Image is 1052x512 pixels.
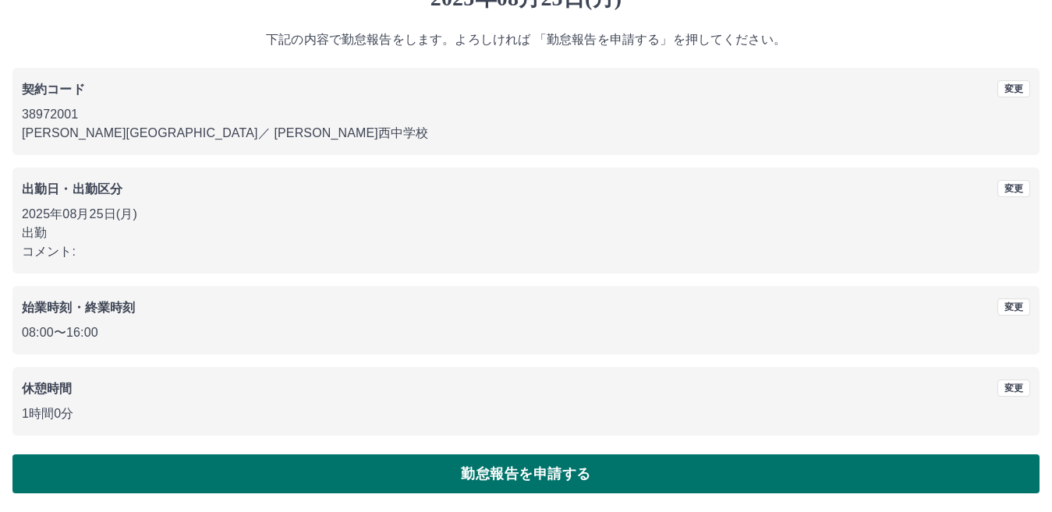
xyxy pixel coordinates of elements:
p: コメント: [22,242,1030,261]
button: 変更 [997,80,1030,97]
p: 出勤 [22,224,1030,242]
p: [PERSON_NAME][GEOGRAPHIC_DATA] ／ [PERSON_NAME]西中学校 [22,124,1030,143]
b: 始業時刻・終業時刻 [22,301,135,314]
button: 変更 [997,380,1030,397]
b: 出勤日・出勤区分 [22,182,122,196]
p: 1時間0分 [22,404,1030,423]
b: 契約コード [22,83,85,96]
p: 2025年08月25日(月) [22,205,1030,224]
button: 変更 [997,298,1030,316]
button: 勤怠報告を申請する [12,454,1040,493]
b: 休憩時間 [22,382,73,395]
button: 変更 [997,180,1030,197]
p: 08:00 〜 16:00 [22,323,1030,342]
p: 38972001 [22,105,1030,124]
p: 下記の内容で勤怠報告をします。よろしければ 「勤怠報告を申請する」を押してください。 [12,30,1040,49]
